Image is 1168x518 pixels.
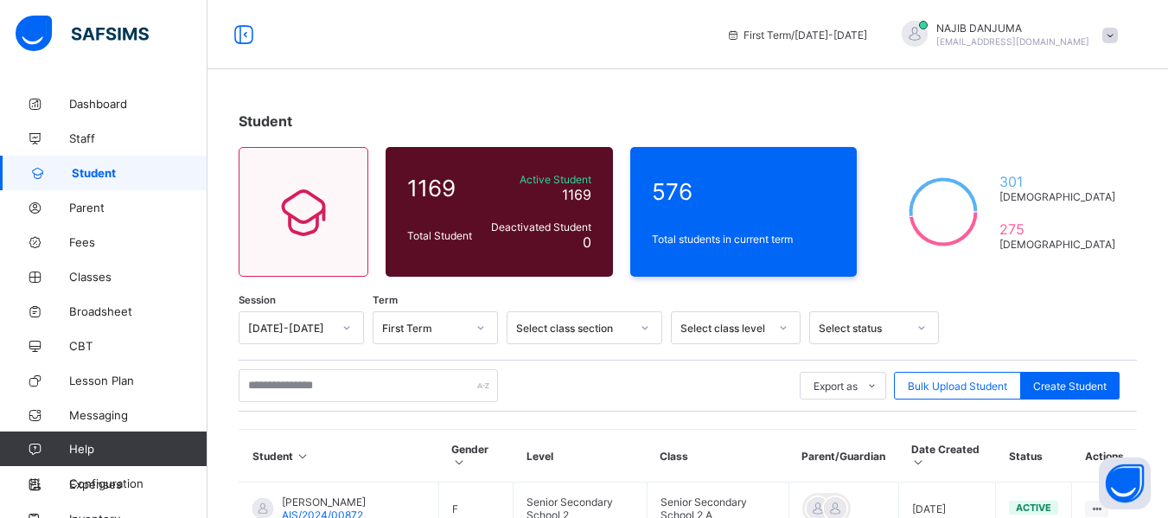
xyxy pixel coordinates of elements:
[516,322,630,335] div: Select class section
[296,450,310,463] i: Sort in Ascending Order
[652,233,836,246] span: Total students in current term
[1033,380,1107,393] span: Create Student
[69,97,207,111] span: Dashboard
[680,322,769,335] div: Select class level
[999,238,1115,251] span: [DEMOGRAPHIC_DATA]
[69,408,207,422] span: Messaging
[451,456,466,469] i: Sort in Ascending Order
[1072,430,1137,483] th: Actions
[69,201,207,214] span: Parent
[239,112,292,130] span: Student
[1099,457,1151,509] button: Open asap
[652,178,836,205] span: 576
[999,173,1115,190] span: 301
[16,16,149,52] img: safsims
[239,294,276,306] span: Session
[69,442,207,456] span: Help
[403,225,483,246] div: Total Student
[69,235,207,249] span: Fees
[911,456,926,469] i: Sort in Ascending Order
[996,430,1072,483] th: Status
[814,380,858,393] span: Export as
[239,430,439,483] th: Student
[373,294,398,306] span: Term
[382,322,466,335] div: First Term
[1016,502,1051,514] span: active
[936,36,1089,47] span: [EMAIL_ADDRESS][DOMAIN_NAME]
[69,374,207,387] span: Lesson Plan
[726,29,867,42] span: session/term information
[819,322,907,335] div: Select status
[999,190,1115,203] span: [DEMOGRAPHIC_DATA]
[488,173,591,186] span: Active Student
[72,166,207,180] span: Student
[407,175,479,201] span: 1169
[647,430,788,483] th: Class
[248,322,332,335] div: [DATE]-[DATE]
[514,430,648,483] th: Level
[69,270,207,284] span: Classes
[999,221,1115,238] span: 275
[438,430,514,483] th: Gender
[69,339,207,353] span: CBT
[936,22,1089,35] span: NAJIB DANJUMA
[69,131,207,145] span: Staff
[69,304,207,318] span: Broadsheet
[69,476,207,490] span: Configuration
[488,221,591,233] span: Deactivated Student
[898,430,996,483] th: Date Created
[282,496,366,508] span: [PERSON_NAME]
[884,21,1127,49] div: NAJIBDANJUMA
[583,233,591,251] span: 0
[562,186,591,203] span: 1169
[788,430,898,483] th: Parent/Guardian
[908,380,1007,393] span: Bulk Upload Student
